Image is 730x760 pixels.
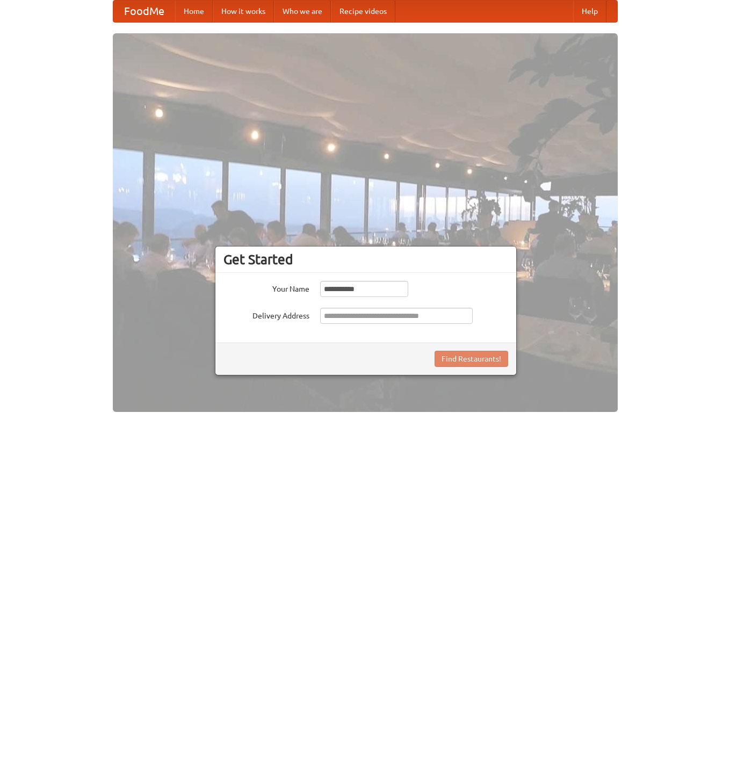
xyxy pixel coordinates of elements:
[223,308,309,321] label: Delivery Address
[274,1,331,22] a: Who we are
[435,351,508,367] button: Find Restaurants!
[113,1,175,22] a: FoodMe
[213,1,274,22] a: How it works
[331,1,395,22] a: Recipe videos
[573,1,606,22] a: Help
[175,1,213,22] a: Home
[223,251,508,267] h3: Get Started
[223,281,309,294] label: Your Name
